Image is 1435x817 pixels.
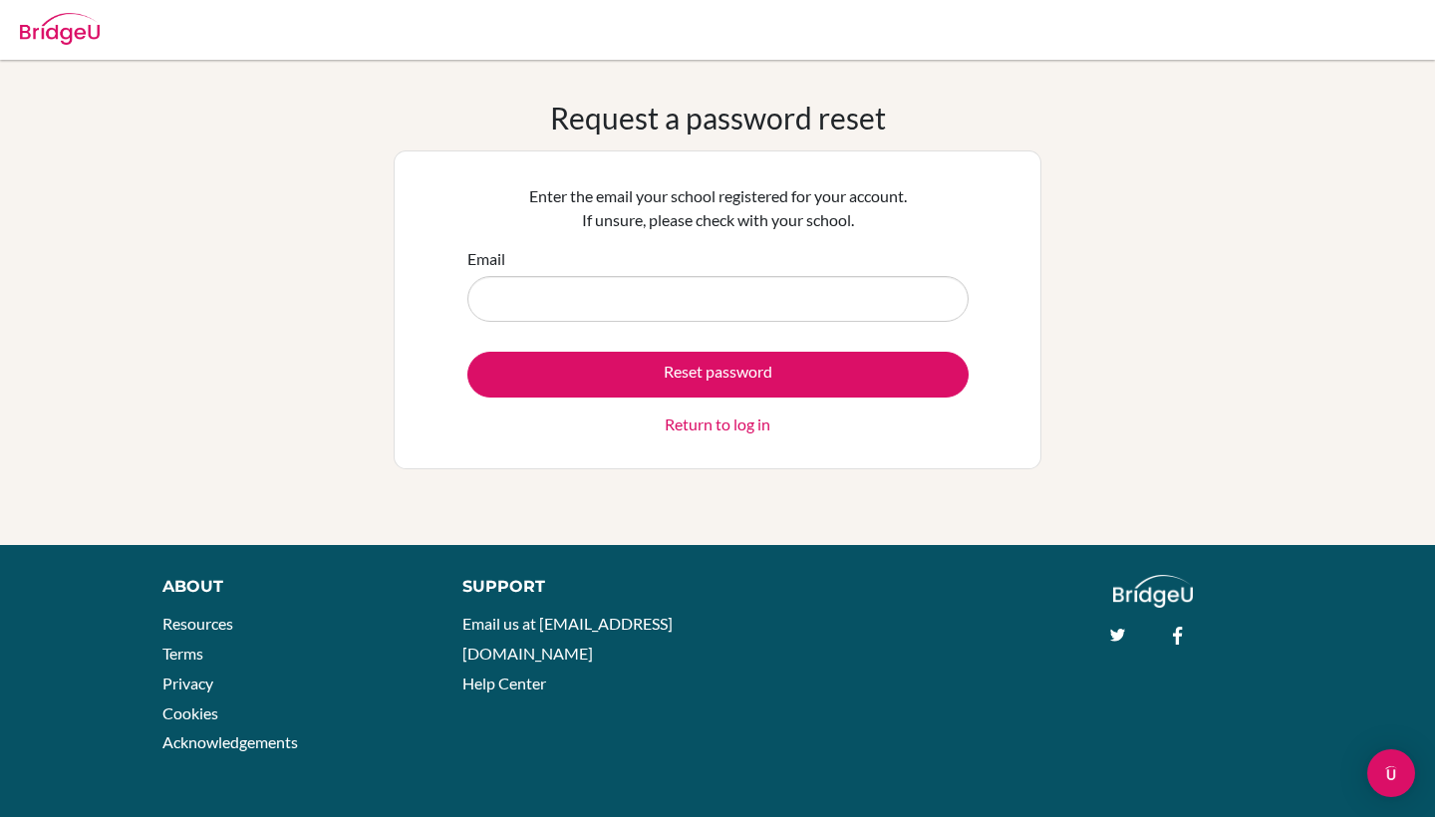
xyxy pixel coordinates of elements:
[462,614,673,663] a: Email us at [EMAIL_ADDRESS][DOMAIN_NAME]
[162,575,418,599] div: About
[462,674,546,692] a: Help Center
[162,614,233,633] a: Resources
[467,352,969,398] button: Reset password
[162,674,213,692] a: Privacy
[20,13,100,45] img: Bridge-U
[1367,749,1415,797] div: Open Intercom Messenger
[1113,575,1194,608] img: logo_white@2x-f4f0deed5e89b7ecb1c2cc34c3e3d731f90f0f143d5ea2071677605dd97b5244.png
[665,412,770,436] a: Return to log in
[162,703,218,722] a: Cookies
[550,100,886,136] h1: Request a password reset
[162,644,203,663] a: Terms
[467,247,505,271] label: Email
[462,575,698,599] div: Support
[467,184,969,232] p: Enter the email your school registered for your account. If unsure, please check with your school.
[162,732,298,751] a: Acknowledgements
